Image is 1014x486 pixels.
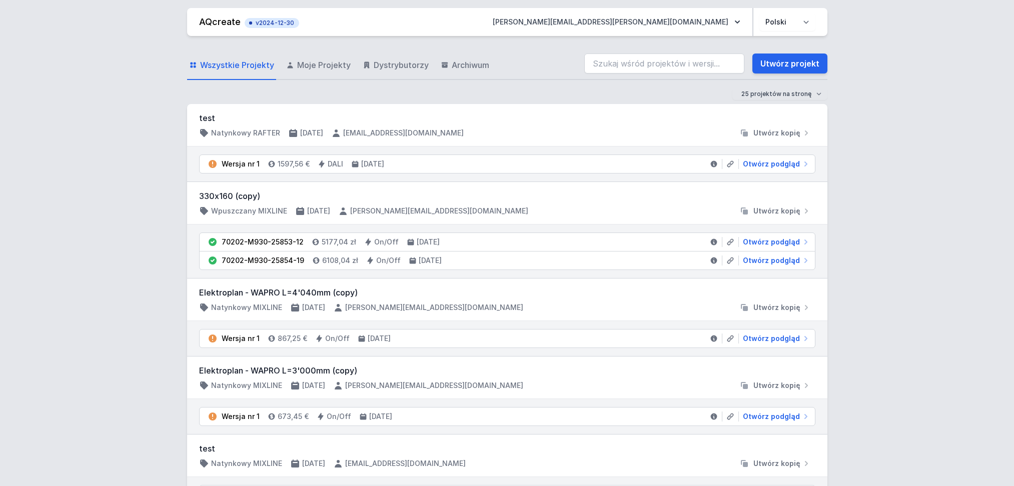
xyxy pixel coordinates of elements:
[369,411,392,421] h4: [DATE]
[743,159,800,169] span: Otwórz podgląd
[278,411,309,421] h4: 673,45 €
[368,333,391,343] h4: [DATE]
[759,13,815,31] select: Wybierz język
[211,302,282,312] h4: Natynkowy MIXLINE
[211,206,287,216] h4: Wpuszczany MIXLINE
[211,380,282,390] h4: Natynkowy MIXLINE
[743,255,800,265] span: Otwórz podgląd
[345,458,466,468] h4: [EMAIL_ADDRESS][DOMAIN_NAME]
[343,128,464,138] h4: [EMAIL_ADDRESS][DOMAIN_NAME]
[735,380,815,390] button: Utwórz kopię
[345,302,523,312] h4: [PERSON_NAME][EMAIL_ADDRESS][DOMAIN_NAME]
[222,333,260,343] div: Wersja nr 1
[753,302,800,312] span: Utwórz kopię
[278,159,310,169] h4: 1597,56 €
[199,190,815,202] h3: 330x160 (copy)
[297,59,351,71] span: Moje Projekty
[752,53,827,73] a: Utwórz projekt
[361,51,431,80] a: Dystrybutorzy
[302,458,325,468] h4: [DATE]
[222,255,304,265] div: 70202-M930-25854-19
[739,255,811,265] a: Otwórz podgląd
[485,13,748,31] button: [PERSON_NAME][EMAIL_ADDRESS][PERSON_NAME][DOMAIN_NAME]
[376,255,401,265] h4: On/Off
[361,159,384,169] h4: [DATE]
[211,458,282,468] h4: Natynkowy MIXLINE
[327,411,351,421] h4: On/Off
[250,19,294,27] span: v2024-12-30
[374,59,429,71] span: Dystrybutorzy
[187,51,276,80] a: Wszystkie Projekty
[278,333,307,343] h4: 867,25 €
[743,333,800,343] span: Otwórz podgląd
[739,333,811,343] a: Otwórz podgląd
[753,458,800,468] span: Utwórz kopię
[735,128,815,138] button: Utwórz kopię
[739,159,811,169] a: Otwórz podgląd
[739,237,811,247] a: Otwórz podgląd
[735,206,815,216] button: Utwórz kopię
[417,237,440,247] h4: [DATE]
[743,237,800,247] span: Otwórz podgląd
[584,53,744,73] input: Szukaj wśród projektów i wersji...
[245,16,299,28] button: v2024-12-30
[345,380,523,390] h4: [PERSON_NAME][EMAIL_ADDRESS][DOMAIN_NAME]
[222,237,304,247] div: 70202-M930-25853-12
[300,128,323,138] h4: [DATE]
[753,380,800,390] span: Utwórz kopię
[325,333,350,343] h4: On/Off
[199,112,815,124] h3: test
[439,51,491,80] a: Archiwum
[452,59,489,71] span: Archiwum
[199,286,815,298] h3: Elektroplan - WAPRO L=4'040mm (copy)
[284,51,353,80] a: Moje Projekty
[222,159,260,169] div: Wersja nr 1
[753,206,800,216] span: Utwórz kopię
[199,364,815,376] h3: Elektroplan - WAPRO L=3'000mm (copy)
[322,255,358,265] h4: 6108,04 zł
[200,59,274,71] span: Wszystkie Projekty
[211,128,280,138] h4: Natynkowy RAFTER
[307,206,330,216] h4: [DATE]
[735,302,815,312] button: Utwórz kopię
[374,237,399,247] h4: On/Off
[350,206,528,216] h4: [PERSON_NAME][EMAIL_ADDRESS][DOMAIN_NAME]
[199,442,815,454] h3: test
[328,159,343,169] h4: DALI
[739,411,811,421] a: Otwórz podgląd
[302,380,325,390] h4: [DATE]
[199,16,241,27] a: AQcreate
[735,458,815,468] button: Utwórz kopię
[753,128,800,138] span: Utwórz kopię
[743,411,800,421] span: Otwórz podgląd
[222,411,260,421] div: Wersja nr 1
[419,255,442,265] h4: [DATE]
[322,237,356,247] h4: 5177,04 zł
[302,302,325,312] h4: [DATE]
